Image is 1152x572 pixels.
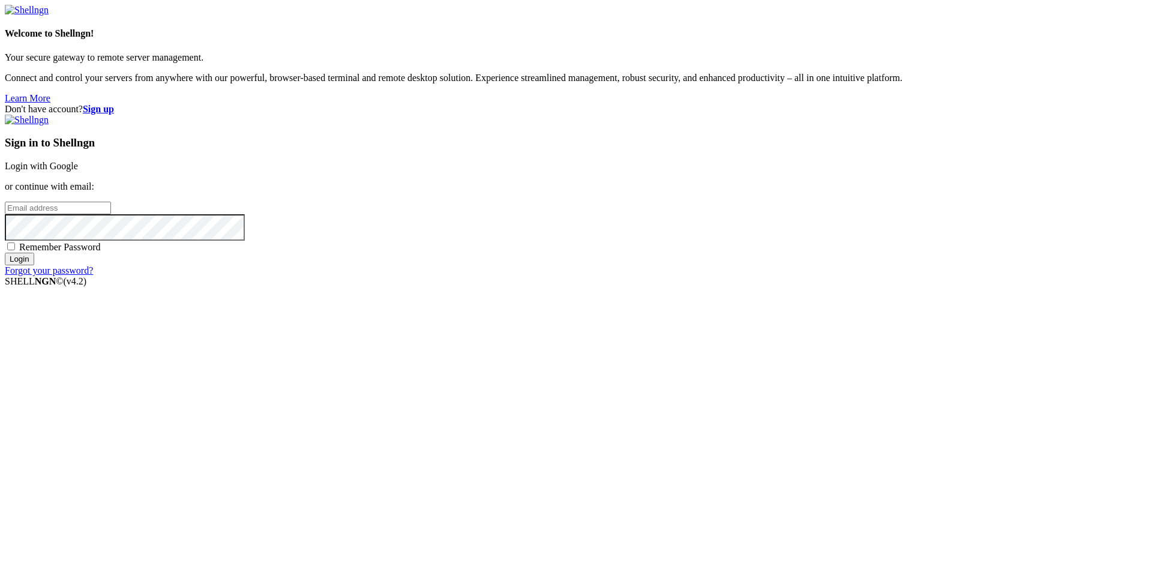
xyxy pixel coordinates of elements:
span: 4.2.0 [64,276,87,286]
p: Your secure gateway to remote server management. [5,52,1147,63]
a: Learn More [5,93,50,103]
input: Login [5,253,34,265]
div: Don't have account? [5,104,1147,115]
a: Forgot your password? [5,265,93,275]
img: Shellngn [5,5,49,16]
p: Connect and control your servers from anywhere with our powerful, browser-based terminal and remo... [5,73,1147,83]
p: or continue with email: [5,181,1147,192]
h3: Sign in to Shellngn [5,136,1147,149]
span: SHELL © [5,276,86,286]
a: Login with Google [5,161,78,171]
h4: Welcome to Shellngn! [5,28,1147,39]
input: Email address [5,202,111,214]
img: Shellngn [5,115,49,125]
a: Sign up [83,104,114,114]
b: NGN [35,276,56,286]
input: Remember Password [7,242,15,250]
span: Remember Password [19,242,101,252]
